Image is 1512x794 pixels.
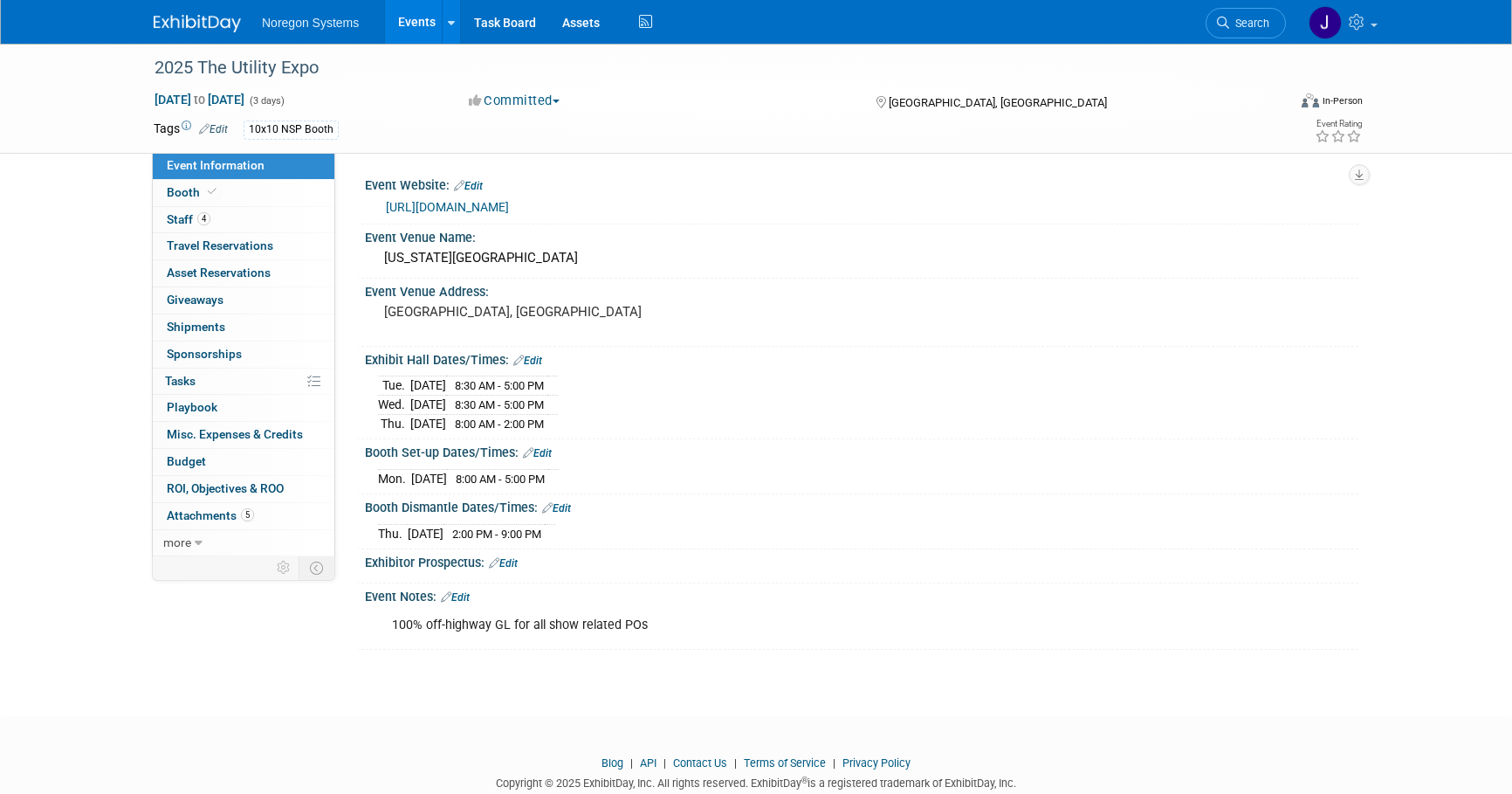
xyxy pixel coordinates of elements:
[154,92,245,107] span: [DATE] [DATE]
[378,245,1345,272] div: [US_STATE][GEOGRAPHIC_DATA]
[167,293,223,307] span: Giveaways
[452,528,541,541] span: 2:00 PM - 9:00 PM
[673,756,727,770] a: Contact Us
[411,469,447,487] td: [DATE]
[167,347,242,361] span: Sponsorships
[410,396,446,415] td: [DATE]
[410,376,446,396] td: [DATE]
[167,212,210,226] span: Staff
[148,52,1260,84] div: 2025 The Utility Expo
[208,187,216,197] i: Booth reservation complete
[153,260,334,287] a: Asset Reservations
[199,123,228,135] a: Edit
[269,556,299,579] td: Personalize Event Tab Strip
[153,503,334,529] a: Attachments5
[167,508,254,522] span: Attachments
[828,756,840,770] span: |
[801,776,808,785] sup: ®
[167,320,225,334] span: Shipments
[167,481,284,495] span: ROI, Objectives & ROO
[1309,6,1342,39] img: Johana Gil
[523,447,552,459] a: Edit
[380,608,1166,643] div: 100% off-highway GL for all show related POs
[153,449,334,475] a: Budget
[456,473,545,486] span: 8:00 AM - 5:00 PM
[659,756,670,770] span: |
[365,224,1358,246] div: Event Venue Name:
[1315,120,1362,128] div: Event Rating
[365,549,1358,572] div: Exhibitor Prospectus:
[153,342,334,368] a: Sponsorships
[153,530,334,556] a: more
[454,180,483,192] a: Edit
[410,414,446,432] td: [DATE]
[626,756,637,770] span: |
[167,266,271,280] span: Asset Reservations
[601,756,623,770] a: Blog
[163,535,191,549] span: more
[378,376,410,396] td: Tue.
[378,414,410,432] td: Thu.
[153,180,334,206] a: Booth
[153,422,334,448] a: Misc. Expenses & Credits
[167,400,217,414] span: Playbook
[153,287,334,314] a: Giveaways
[365,347,1358,369] div: Exhibit Hall Dates/Times:
[153,153,334,179] a: Event Information
[299,556,335,579] td: Toggle Event Tabs
[167,454,206,468] span: Budget
[384,304,759,320] pre: [GEOGRAPHIC_DATA], [GEOGRAPHIC_DATA]
[365,583,1358,606] div: Event Notes:
[378,524,408,542] td: Thu.
[1302,93,1319,107] img: Format-Inperson.png
[153,395,334,421] a: Playbook
[463,92,567,110] button: Committed
[889,96,1107,109] span: [GEOGRAPHIC_DATA], [GEOGRAPHIC_DATA]
[365,439,1358,462] div: Booth Set-up Dates/Times:
[191,93,208,107] span: to
[842,756,911,770] a: Privacy Policy
[241,508,254,521] span: 5
[153,233,334,259] a: Travel Reservations
[455,379,544,392] span: 8:30 AM - 5:00 PM
[455,398,544,411] span: 8:30 AM - 5:00 PM
[441,591,470,604] a: Edit
[154,15,241,32] img: ExhibitDay
[153,476,334,502] a: ROI, Objectives & ROO
[455,418,544,431] span: 8:00 AM - 2:00 PM
[167,238,273,252] span: Travel Reservations
[1183,91,1363,117] div: Event Format
[153,207,334,233] a: Staff4
[386,200,509,214] a: [URL][DOMAIN_NAME]
[154,120,228,140] td: Tags
[408,524,443,542] td: [DATE]
[365,172,1358,195] div: Event Website:
[167,158,265,172] span: Event Information
[165,374,196,388] span: Tasks
[197,212,210,225] span: 4
[378,469,411,487] td: Mon.
[262,16,359,30] span: Noregon Systems
[640,756,656,770] a: API
[365,279,1358,300] div: Event Venue Address:
[513,355,542,367] a: Edit
[248,95,285,107] span: (3 days)
[1322,94,1363,107] div: In-Person
[730,756,741,770] span: |
[744,756,826,770] a: Terms of Service
[542,502,571,514] a: Edit
[489,557,518,570] a: Edit
[167,427,303,441] span: Misc. Expenses & Credits
[378,396,410,415] td: Wed.
[1206,8,1286,38] a: Search
[1229,17,1269,30] span: Search
[244,121,339,139] div: 10x10 NSP Booth
[167,185,220,199] span: Booth
[365,494,1358,517] div: Booth Dismantle Dates/Times:
[153,314,334,341] a: Shipments
[153,369,334,395] a: Tasks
